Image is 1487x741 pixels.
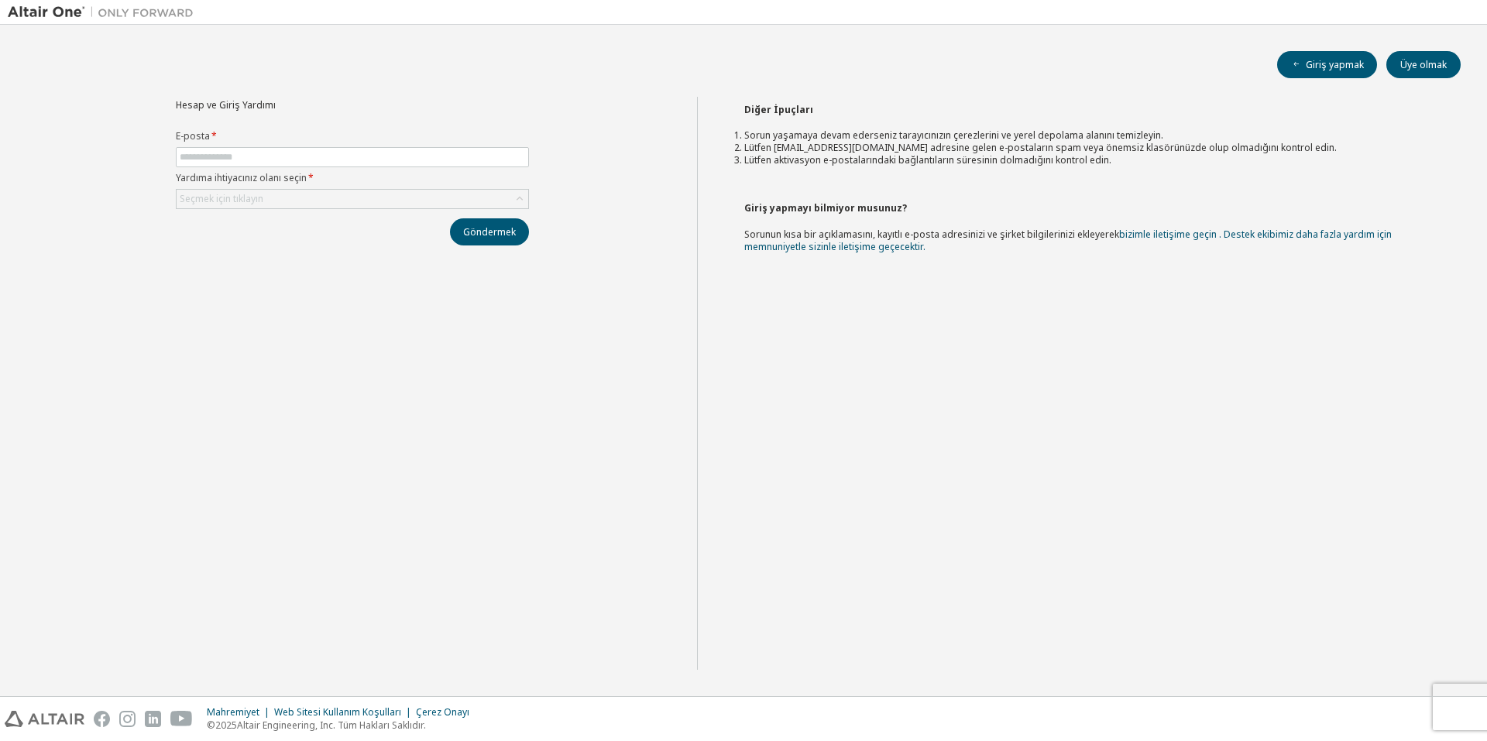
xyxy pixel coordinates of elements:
img: altair_logo.svg [5,711,84,727]
font: Web Sitesi Kullanım Koşulları [274,705,401,719]
button: Göndermek [450,218,529,245]
a: bizimle iletişime geçin . Destek ekibimiz daha fazla yardım için memnuniyetle sizinle iletişime g... [744,228,1392,253]
img: Altair Bir [8,5,201,20]
font: Giriş yapmak [1306,58,1364,71]
img: instagram.svg [119,711,136,727]
font: 2025 [215,719,237,732]
font: Hesap ve Giriş Yardımı [176,98,276,111]
font: © [207,719,215,732]
button: Giriş yapmak [1277,51,1377,78]
img: linkedin.svg [145,711,161,727]
div: Seçmek için tıklayın [177,190,528,208]
img: youtube.svg [170,711,193,727]
font: Sorunun kısa bir açıklamasını, kayıtlı e-posta adresinizi ve şirket bilgilerinizi ekleyerek [744,228,1119,241]
button: Üye olmak [1386,51,1461,78]
font: Çerez Onayı [416,705,469,719]
font: Lütfen aktivasyon e-postalarındaki bağlantıların süresinin dolmadığını kontrol edin. [744,153,1111,166]
font: Giriş yapmayı bilmiyor musunuz? [744,201,907,214]
font: Mahremiyet [207,705,259,719]
font: Seçmek için tıklayın [180,192,263,205]
img: facebook.svg [94,711,110,727]
font: Göndermek [463,225,516,238]
font: E-posta [176,129,210,142]
font: Lütfen [EMAIL_ADDRESS][DOMAIN_NAME] adresine gelen e-postaların spam veya önemsiz klasörünüzde ol... [744,141,1337,154]
font: Altair Engineering, Inc. Tüm Hakları Saklıdır. [237,719,426,732]
font: Üye olmak [1400,58,1447,71]
font: Yardıma ihtiyacınız olanı seçin [176,171,307,184]
font: Sorun yaşamaya devam ederseniz tarayıcınızın çerezlerini ve yerel depolama alanını temizleyin. [744,129,1163,142]
font: Diğer İpuçları [744,103,813,116]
